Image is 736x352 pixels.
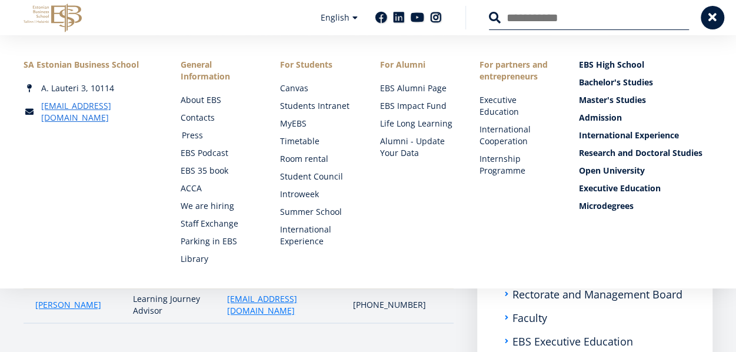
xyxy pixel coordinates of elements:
td: Learning Journey Advisor [127,288,221,323]
a: Rectorate and Management Board [512,288,682,300]
a: Executive Education [579,182,712,194]
a: Microdegrees [579,200,712,212]
a: Linkedin [393,12,405,24]
a: MyEBS [280,118,356,129]
span: General Information [181,59,257,82]
div: SA Estonian Business School [24,59,157,71]
a: Bachelor's Studies [579,77,712,88]
a: Canvas [280,82,356,94]
a: For Students [280,59,356,71]
a: Master's Studies [579,94,712,106]
a: EBS Alumni Page [380,82,456,94]
a: Alumni - Update Your Data [380,135,456,159]
a: EBS Executive Education [512,336,633,347]
a: EBS Podcast [181,147,257,159]
a: EBS High School [579,59,712,71]
a: [PERSON_NAME] [35,299,101,311]
span: For Alumni [380,59,456,71]
a: EBS 35 book [181,165,257,177]
a: Internship Programme [479,153,555,177]
a: Research and Doctoral Studies [579,147,712,159]
a: Room rental [280,153,356,165]
span: For partners and entrepreneurs [479,59,555,82]
a: Student Council [280,171,356,182]
a: Open University [579,165,712,177]
a: EBS Impact Fund [380,100,456,112]
a: Youtube [411,12,424,24]
a: [EMAIL_ADDRESS][DOMAIN_NAME] [227,293,341,317]
a: We are hiring [181,200,257,212]
a: [EMAIL_ADDRESS][DOMAIN_NAME] [41,100,157,124]
a: About EBS [181,94,257,106]
a: Instagram [430,12,442,24]
a: Press [182,129,258,141]
a: International Experience [280,224,356,247]
a: Facebook [375,12,387,24]
div: A. Lauteri 3, 10114 [24,82,157,94]
a: Contacts [181,112,257,124]
a: ACCA [181,182,257,194]
a: Staff Exchange [181,218,257,230]
a: Faculty [512,312,547,324]
a: Life Long Learning [380,118,456,129]
a: Summer School [280,206,356,218]
a: Students Intranet [280,100,356,112]
a: International Cooperation [479,124,555,147]
a: Executive Education [479,94,555,118]
a: Admission [579,112,712,124]
a: Timetable [280,135,356,147]
a: Parking in EBS [181,235,257,247]
td: [PHONE_NUMBER] [347,288,454,323]
a: International Experience [579,129,712,141]
a: Introweek [280,188,356,200]
a: Library [181,253,257,265]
